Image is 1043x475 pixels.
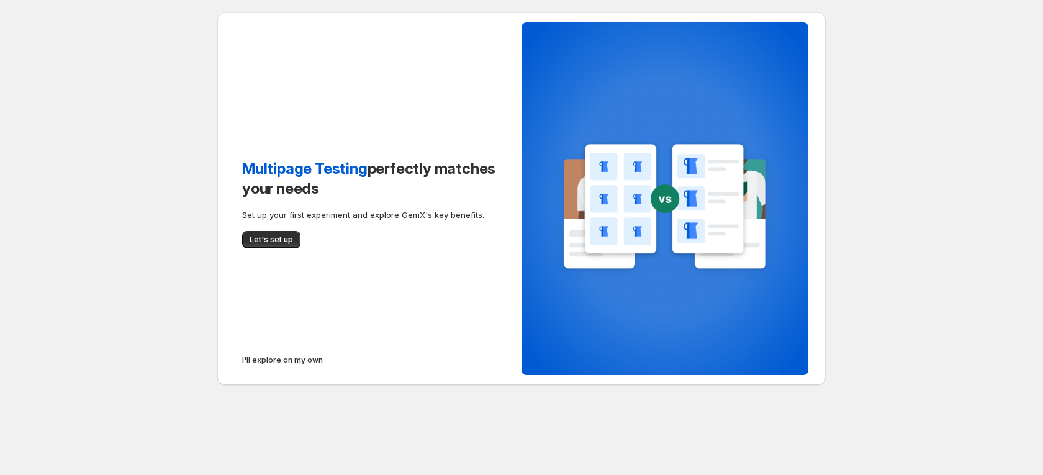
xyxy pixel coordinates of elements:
[242,209,497,221] p: Set up your first experiment and explore GemX's key benefits.
[549,139,781,286] img: multipage-testing-guide-bg
[235,351,330,369] button: I'll explore on my own
[242,231,300,248] button: Let's set up
[242,355,323,365] span: I'll explore on my own
[242,159,497,199] h2: perfectly matches your needs
[250,235,293,245] span: Let's set up
[242,160,368,178] span: Multipage Testing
